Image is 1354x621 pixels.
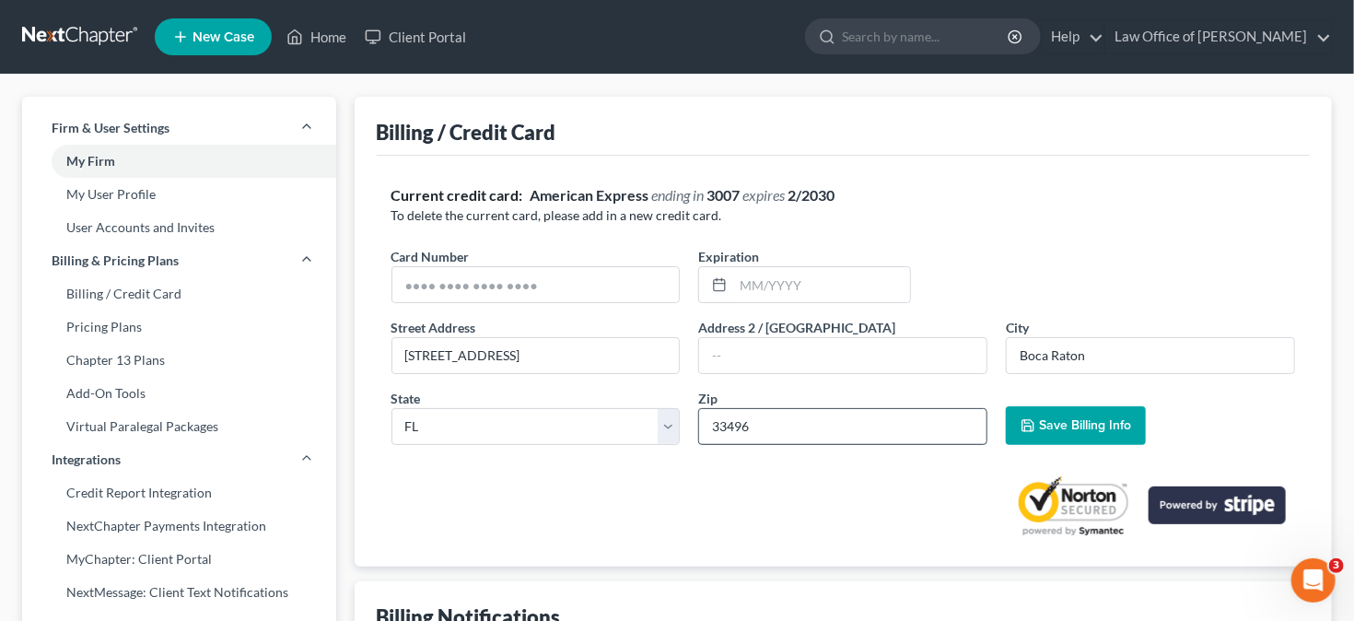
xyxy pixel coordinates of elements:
[22,410,336,443] a: Virtual Paralegal Packages
[1006,406,1146,445] button: Save Billing Info
[22,476,336,510] a: Credit Report Integration
[392,338,680,373] input: Enter street address
[698,249,759,264] span: Expiration
[698,408,987,445] input: XXXXX
[22,310,336,344] a: Pricing Plans
[22,377,336,410] a: Add-On Tools
[22,244,336,277] a: Billing & Pricing Plans
[377,119,556,146] div: Billing / Credit Card
[1007,338,1294,373] input: Enter city
[52,451,121,469] span: Integrations
[1039,417,1131,433] span: Save Billing Info
[391,186,523,204] strong: Current credit card:
[22,111,336,145] a: Firm & User Settings
[22,178,336,211] a: My User Profile
[531,186,649,204] strong: American Express
[1006,320,1029,335] span: City
[391,249,470,264] span: Card Number
[391,320,476,335] span: Street Address
[22,344,336,377] a: Chapter 13 Plans
[277,20,356,53] a: Home
[1291,558,1336,603] iframe: Intercom live chat
[392,267,680,302] input: ●●●● ●●●● ●●●● ●●●●
[22,211,336,244] a: User Accounts and Invites
[391,206,1296,225] p: To delete the current card, please add in a new credit card.
[743,186,786,204] span: expires
[1149,486,1286,524] img: stripe-logo-2a7f7e6ca78b8645494d24e0ce0d7884cb2b23f96b22fa3b73b5b9e177486001.png
[842,19,1010,53] input: Search by name...
[1105,20,1331,53] a: Law Office of [PERSON_NAME]
[699,338,986,373] input: --
[652,186,705,204] span: ending in
[788,186,835,204] strong: 2/2030
[356,20,475,53] a: Client Portal
[733,267,909,302] input: MM/YYYY
[193,30,254,44] span: New Case
[391,391,421,406] span: State
[22,510,336,543] a: NextChapter Payments Integration
[22,443,336,476] a: Integrations
[52,252,179,270] span: Billing & Pricing Plans
[1329,558,1344,573] span: 3
[22,145,336,178] a: My Firm
[698,320,895,335] span: Address 2 / [GEOGRAPHIC_DATA]
[698,391,718,406] span: Zip
[707,186,741,204] strong: 3007
[22,543,336,576] a: MyChapter: Client Portal
[1042,20,1103,53] a: Help
[52,119,169,137] span: Firm & User Settings
[22,576,336,609] a: NextMessage: Client Text Notifications
[1012,475,1134,537] a: Norton Secured privacy certification
[1012,475,1134,537] img: Powered by Symantec
[22,277,336,310] a: Billing / Credit Card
